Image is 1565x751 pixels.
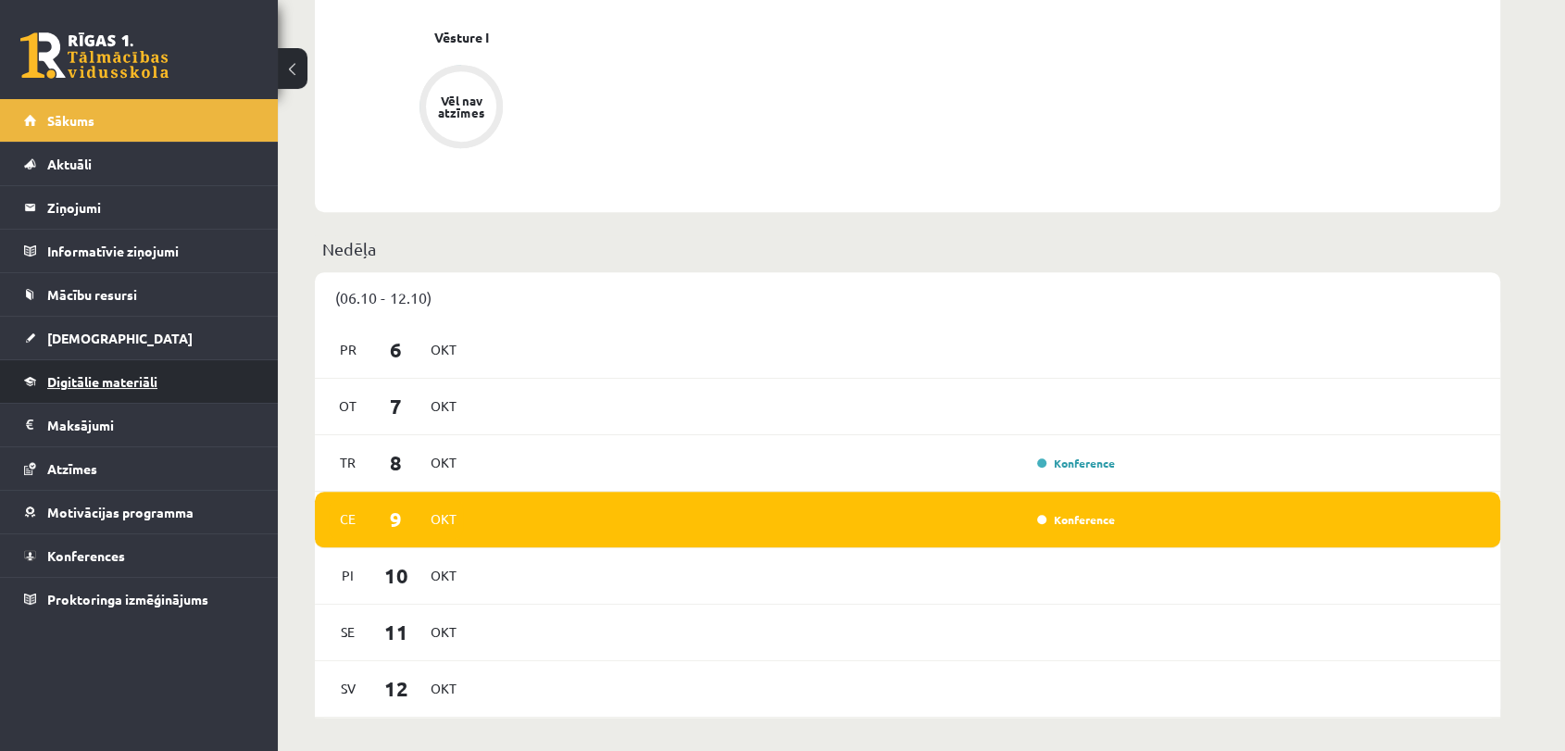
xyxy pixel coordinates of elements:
span: Mācību resursi [47,286,137,303]
a: Maksājumi [24,404,255,446]
span: 8 [368,447,425,478]
a: [DEMOGRAPHIC_DATA] [24,317,255,359]
a: Sākums [24,99,255,142]
span: [DEMOGRAPHIC_DATA] [47,330,193,346]
span: Okt [424,618,463,646]
a: Mācību resursi [24,273,255,316]
legend: Maksājumi [47,404,255,446]
span: Konferences [47,547,125,564]
legend: Ziņojumi [47,186,255,229]
div: Vēl nav atzīmes [435,94,487,119]
a: Digitālie materiāli [24,360,255,403]
a: Konference [1037,456,1115,470]
span: Sākums [47,112,94,129]
span: 10 [368,560,425,591]
a: Motivācijas programma [24,491,255,533]
span: Ce [329,505,368,533]
span: Se [329,618,368,646]
span: 12 [368,673,425,704]
span: Pi [329,561,368,590]
a: Ziņojumi [24,186,255,229]
span: Okt [424,335,463,364]
span: 11 [368,617,425,647]
span: Digitālie materiāli [47,373,157,390]
span: Sv [329,674,368,703]
a: Vēl nav atzīmes [352,65,570,152]
span: 6 [368,334,425,365]
p: Nedēļa [322,236,1493,261]
span: Proktoringa izmēģinājums [47,591,208,607]
span: 7 [368,391,425,421]
span: Ot [329,392,368,420]
span: Okt [424,674,463,703]
a: Informatīvie ziņojumi [24,230,255,272]
span: Okt [424,392,463,420]
span: Tr [329,448,368,477]
a: Rīgas 1. Tālmācības vidusskola [20,32,169,79]
a: Konference [1037,512,1115,527]
legend: Informatīvie ziņojumi [47,230,255,272]
span: Okt [424,561,463,590]
span: Okt [424,505,463,533]
span: Aktuāli [47,156,92,172]
a: Aktuāli [24,143,255,185]
span: 9 [368,504,425,534]
span: Motivācijas programma [47,504,194,520]
a: Vēsture I [434,28,489,47]
span: Okt [424,448,463,477]
a: Konferences [24,534,255,577]
a: Proktoringa izmēģinājums [24,578,255,620]
span: Atzīmes [47,460,97,477]
span: Pr [329,335,368,364]
a: Atzīmes [24,447,255,490]
div: (06.10 - 12.10) [315,272,1500,322]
